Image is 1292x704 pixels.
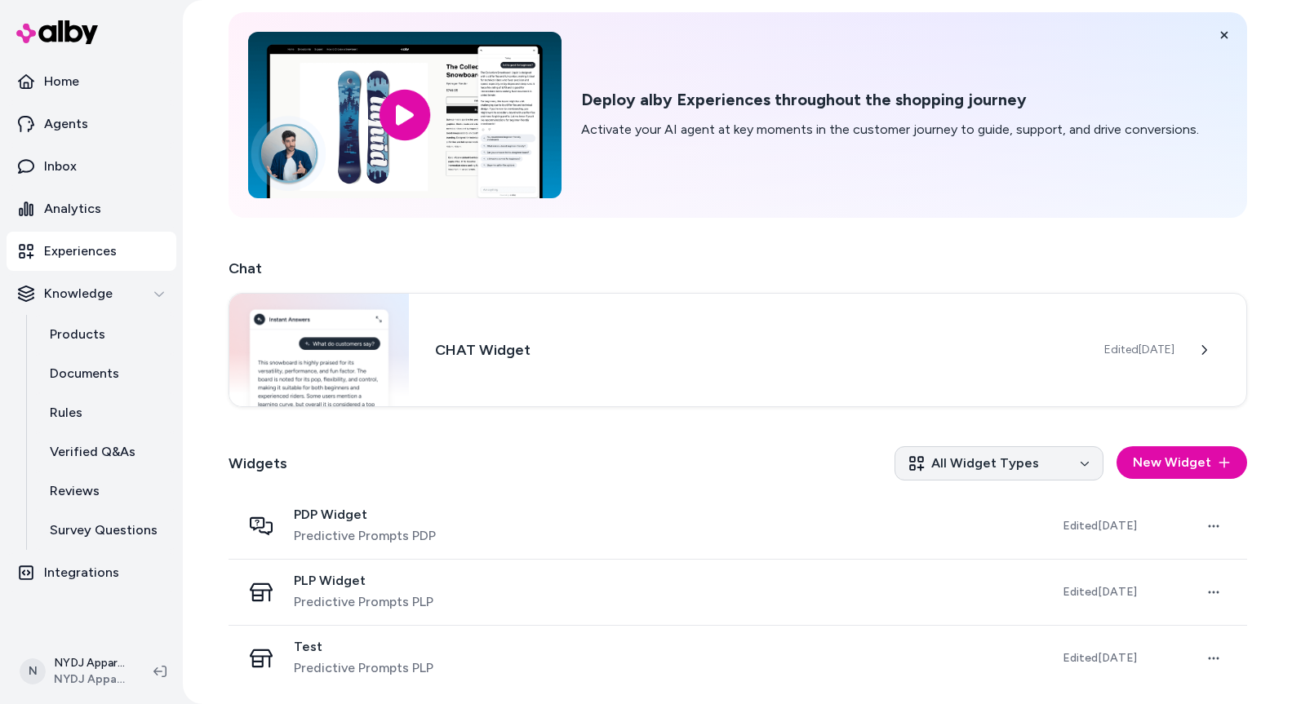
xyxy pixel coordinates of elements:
p: Activate your AI agent at key moments in the customer journey to guide, support, and drive conver... [581,120,1199,139]
p: Verified Q&As [50,442,135,462]
h2: Widgets [229,452,287,475]
p: Agents [44,114,88,134]
span: Edited [DATE] [1063,651,1137,665]
a: Documents [33,354,176,393]
p: Analytics [44,199,101,219]
span: Edited [DATE] [1063,519,1137,533]
a: Survey Questions [33,511,176,550]
span: Predictive Prompts PDP [294,526,436,546]
a: Agents [7,104,176,144]
p: Reviews [50,481,100,501]
a: Integrations [7,553,176,592]
a: Chat widgetCHAT WidgetEdited[DATE] [229,293,1247,407]
p: Survey Questions [50,520,158,540]
a: Inbox [7,147,176,186]
p: Documents [50,364,119,383]
p: Experiences [44,241,117,261]
span: PLP Widget [294,573,433,589]
p: Integrations [44,563,119,582]
button: Knowledge [7,274,176,313]
span: Edited [DATE] [1063,585,1137,599]
span: N [20,658,46,684]
h3: CHAT Widget [435,339,1077,361]
p: NYDJ Apparel Shopify [54,655,127,671]
a: Rules [33,393,176,432]
h2: Deploy alby Experiences throughout the shopping journey [581,90,1199,110]
a: Reviews [33,472,176,511]
p: Knowledge [44,284,113,303]
img: alby Logo [16,20,98,44]
p: Inbox [44,157,77,176]
a: Verified Q&As [33,432,176,472]
span: Edited [DATE] [1104,342,1174,358]
a: Analytics [7,189,176,228]
p: Products [50,325,105,344]
img: Chat widget [229,294,410,406]
span: NYDJ Apparel [54,671,127,688]
span: Test [294,639,433,655]
span: Predictive Prompts PLP [294,592,433,612]
button: All Widget Types [895,446,1103,480]
a: Experiences [7,232,176,271]
button: New Widget [1117,446,1247,479]
span: PDP Widget [294,507,436,523]
h2: Chat [229,257,1247,280]
a: Home [7,62,176,101]
a: Products [33,315,176,354]
span: Predictive Prompts PLP [294,658,433,678]
p: Rules [50,403,82,423]
p: Home [44,72,79,91]
button: NNYDJ Apparel ShopifyNYDJ Apparel [10,645,140,697]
